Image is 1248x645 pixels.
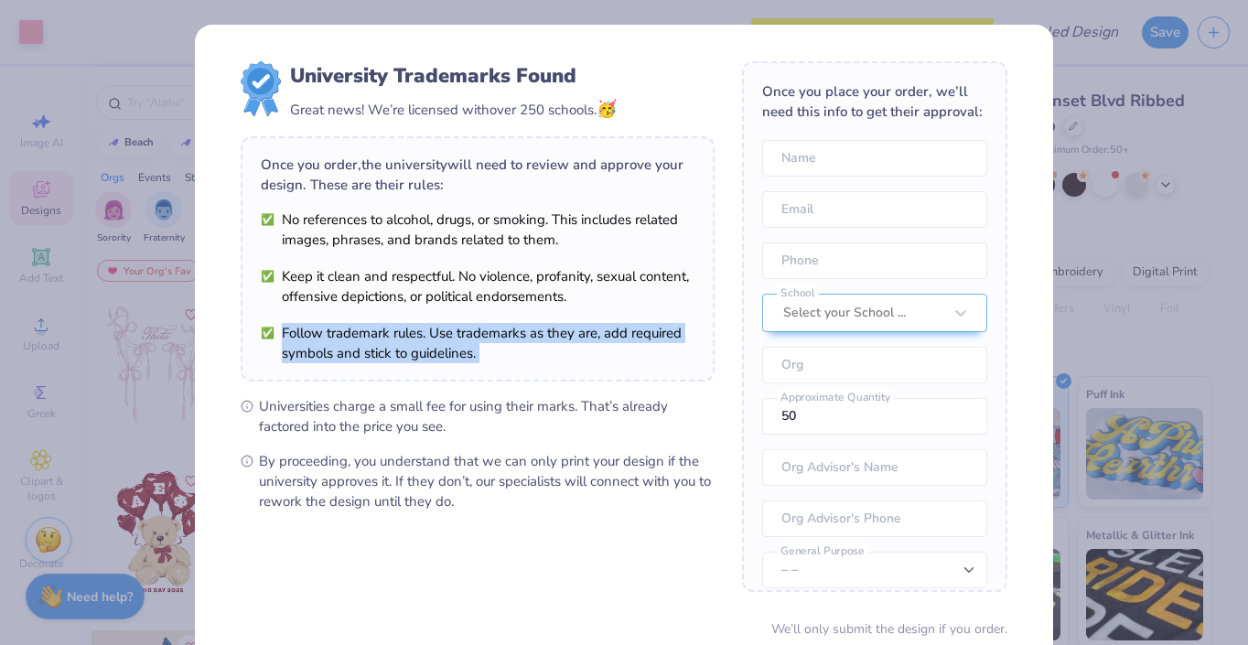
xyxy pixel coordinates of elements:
[762,140,987,177] input: Name
[261,323,694,363] li: Follow trademark rules. Use trademarks as they are, add required symbols and stick to guidelines.
[261,266,694,306] li: Keep it clean and respectful. No violence, profanity, sexual content, offensive depictions, or po...
[597,98,617,120] span: 🥳
[762,242,987,279] input: Phone
[762,449,987,486] input: Org Advisor's Name
[762,81,987,122] div: Once you place your order, we’ll need this info to get their approval:
[241,61,281,116] img: license-marks-badge.png
[762,398,987,435] input: Approximate Quantity
[762,347,987,383] input: Org
[771,619,1007,639] div: We’ll only submit the design if you order.
[762,191,987,228] input: Email
[290,61,617,91] div: University Trademarks Found
[290,97,617,122] div: Great news! We’re licensed with over 250 schools.
[762,500,987,537] input: Org Advisor's Phone
[261,210,694,250] li: No references to alcohol, drugs, or smoking. This includes related images, phrases, and brands re...
[261,155,694,195] div: Once you order, the university will need to review and approve your design. These are their rules:
[259,396,715,436] span: Universities charge a small fee for using their marks. That’s already factored into the price you...
[259,451,715,511] span: By proceeding, you understand that we can only print your design if the university approves it. I...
